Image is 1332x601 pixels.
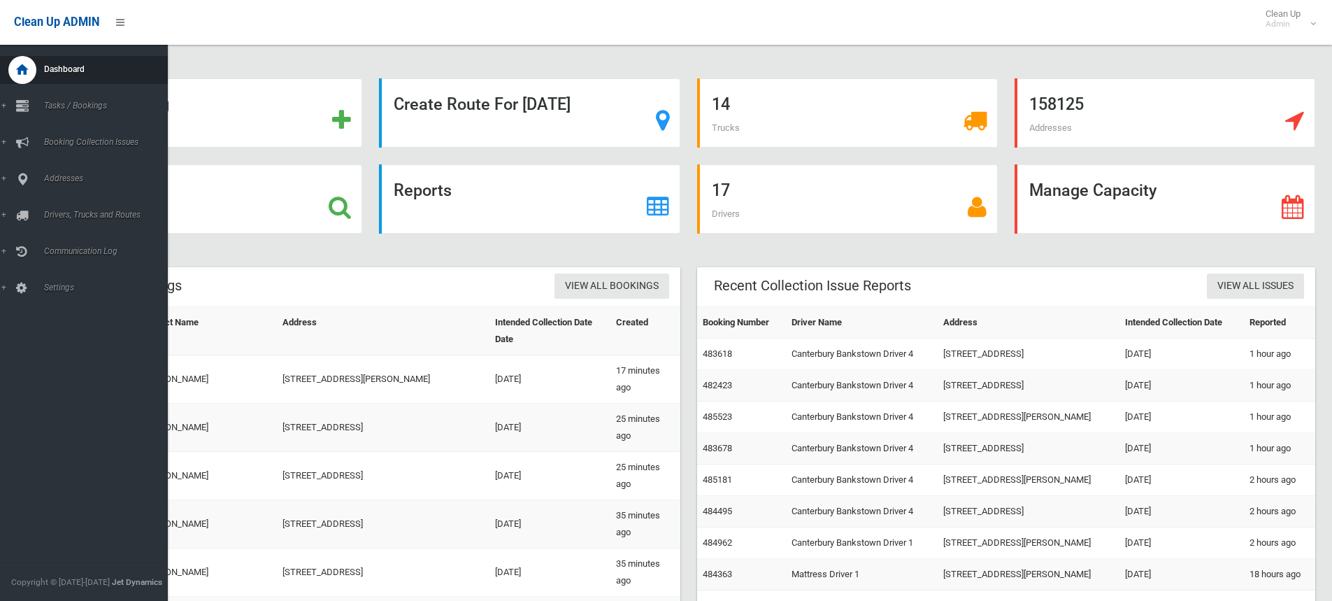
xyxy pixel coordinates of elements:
td: 1 hour ago [1244,339,1315,370]
a: 14 Trucks [697,78,998,148]
td: 25 minutes ago [610,452,680,500]
strong: 17 [712,181,730,200]
span: Trucks [712,122,740,133]
th: Intended Collection Date [1119,307,1244,339]
td: 17 minutes ago [610,355,680,404]
td: [STREET_ADDRESS] [938,433,1119,465]
td: Canterbury Bankstown Driver 4 [786,465,938,496]
td: [STREET_ADDRESS] [277,500,489,549]
td: Mattress Driver 1 [786,559,938,591]
span: Booking Collection Issues [40,137,178,147]
span: Communication Log [40,246,178,256]
a: Add Booking [62,78,362,148]
td: [DATE] [489,500,610,549]
td: [STREET_ADDRESS][PERSON_NAME] [938,402,1119,433]
th: Address [938,307,1119,339]
a: 484962 [703,537,732,548]
td: 2 hours ago [1244,465,1315,496]
a: 485181 [703,474,732,485]
td: [STREET_ADDRESS][PERSON_NAME] [277,355,489,404]
td: 1 hour ago [1244,370,1315,402]
a: 484495 [703,506,732,516]
td: [DATE] [1119,528,1244,559]
a: Create Route For [DATE] [379,78,680,148]
td: [DATE] [489,549,610,597]
td: [STREET_ADDRESS] [938,339,1119,370]
td: [DATE] [1119,402,1244,433]
td: 18 hours ago [1244,559,1315,591]
td: [STREET_ADDRESS] [938,496,1119,528]
td: [PERSON_NAME] [136,549,276,597]
th: Driver Name [786,307,938,339]
td: [STREET_ADDRESS] [277,452,489,500]
td: Canterbury Bankstown Driver 4 [786,370,938,402]
td: 1 hour ago [1244,433,1315,465]
a: Reports [379,164,680,234]
a: 482423 [703,380,732,390]
td: [DATE] [1119,370,1244,402]
td: [DATE] [1119,559,1244,591]
span: Addresses [1029,122,1072,133]
td: 1 hour ago [1244,402,1315,433]
td: [PERSON_NAME] [136,355,276,404]
strong: Jet Dynamics [112,577,162,587]
th: Contact Name [136,307,276,355]
th: Address [277,307,489,355]
th: Booking Number [697,307,786,339]
td: [PERSON_NAME] [136,452,276,500]
a: 17 Drivers [697,164,998,234]
td: Canterbury Bankstown Driver 1 [786,528,938,559]
td: [STREET_ADDRESS][PERSON_NAME] [938,465,1119,496]
strong: Create Route For [DATE] [394,94,571,114]
a: 483678 [703,443,732,453]
td: 35 minutes ago [610,549,680,597]
td: Canterbury Bankstown Driver 4 [786,496,938,528]
td: 25 minutes ago [610,404,680,452]
a: Manage Capacity [1015,164,1315,234]
td: [PERSON_NAME] [136,404,276,452]
span: Settings [40,283,178,292]
td: [PERSON_NAME] [136,500,276,549]
td: [STREET_ADDRESS] [938,370,1119,402]
a: Search [62,164,362,234]
span: Drivers [712,208,740,219]
td: [STREET_ADDRESS] [277,549,489,597]
span: Copyright © [DATE]-[DATE] [11,577,110,587]
td: 35 minutes ago [610,500,680,549]
header: Recent Collection Issue Reports [697,272,928,299]
a: 485523 [703,411,732,422]
a: 483618 [703,348,732,359]
span: Clean Up ADMIN [14,15,99,29]
span: Tasks / Bookings [40,101,178,111]
td: [DATE] [489,355,610,404]
th: Reported [1244,307,1315,339]
td: [STREET_ADDRESS][PERSON_NAME] [938,559,1119,591]
span: Drivers, Trucks and Routes [40,210,178,220]
a: View All Issues [1207,274,1304,299]
a: View All Bookings [554,274,669,299]
td: 2 hours ago [1244,528,1315,559]
td: Canterbury Bankstown Driver 4 [786,339,938,370]
strong: Reports [394,181,452,200]
strong: 14 [712,94,730,114]
td: [DATE] [1119,433,1244,465]
strong: 158125 [1029,94,1084,114]
a: 484363 [703,569,732,579]
td: [DATE] [489,452,610,500]
span: Clean Up [1259,8,1315,29]
td: [DATE] [1119,339,1244,370]
th: Intended Collection Date Date [489,307,610,355]
td: [DATE] [1119,496,1244,528]
a: 158125 Addresses [1015,78,1315,148]
small: Admin [1266,19,1301,29]
td: [DATE] [1119,465,1244,496]
td: Canterbury Bankstown Driver 4 [786,402,938,433]
span: Dashboard [40,64,178,74]
strong: Manage Capacity [1029,181,1156,200]
td: [STREET_ADDRESS] [277,404,489,452]
span: Addresses [40,174,178,183]
td: [DATE] [489,404,610,452]
th: Created [610,307,680,355]
td: 2 hours ago [1244,496,1315,528]
td: Canterbury Bankstown Driver 4 [786,433,938,465]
